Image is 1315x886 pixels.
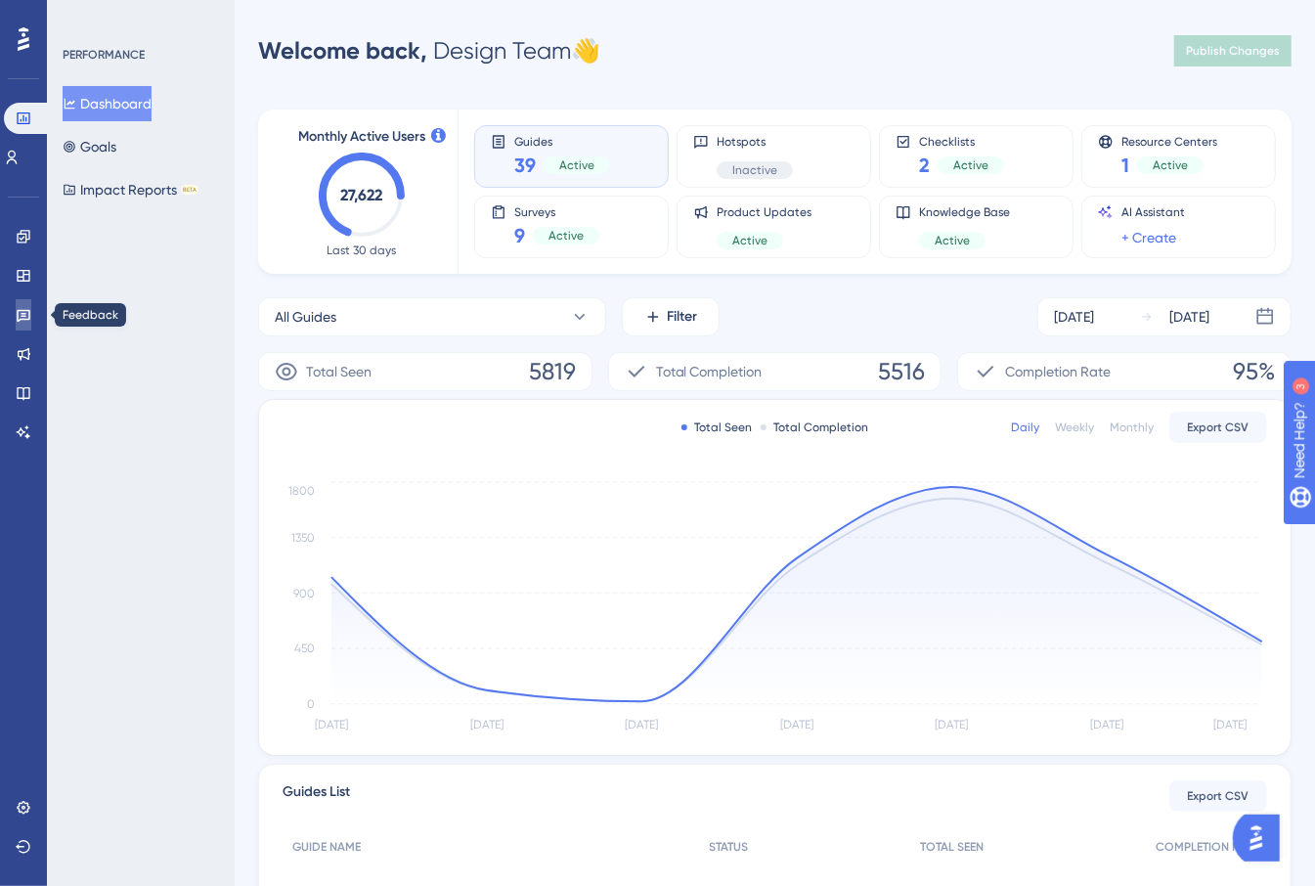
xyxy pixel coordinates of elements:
span: 95% [1233,356,1275,387]
span: 1 [1121,152,1129,179]
span: Active [732,233,767,248]
span: Welcome back, [258,36,427,65]
button: Publish Changes [1174,35,1292,66]
div: Monthly [1110,420,1154,435]
button: Export CSV [1169,780,1267,812]
div: Design Team 👋 [258,35,600,66]
tspan: [DATE] [315,719,348,732]
div: Total Completion [761,420,869,435]
div: BETA [181,185,198,195]
span: 39 [514,152,536,179]
tspan: [DATE] [470,719,504,732]
span: Need Help? [46,5,122,28]
span: Export CSV [1188,420,1249,435]
div: Total Seen [681,420,753,435]
div: [DATE] [1054,305,1094,329]
button: Goals [63,129,116,164]
div: [DATE] [1169,305,1209,329]
button: All Guides [258,297,606,336]
span: Active [953,157,988,173]
span: Resource Centers [1121,134,1217,148]
span: Total Seen [306,360,372,383]
tspan: 450 [294,642,315,656]
span: Export CSV [1188,788,1249,804]
text: 27,622 [341,186,383,204]
button: Filter [622,297,720,336]
span: AI Assistant [1121,204,1185,220]
tspan: [DATE] [780,719,813,732]
button: Impact ReportsBETA [63,172,198,207]
button: Dashboard [63,86,152,121]
span: TOTAL SEEN [920,839,984,855]
span: Filter [668,305,698,329]
span: Publish Changes [1186,43,1280,59]
iframe: UserGuiding AI Assistant Launcher [1233,809,1292,867]
span: Active [559,157,594,173]
span: Surveys [514,204,599,218]
button: Export CSV [1169,412,1267,443]
tspan: 1800 [288,484,315,498]
span: Knowledge Base [919,204,1010,220]
div: 3 [136,10,142,25]
span: Active [548,228,584,244]
a: + Create [1121,226,1176,249]
span: 2 [919,152,930,179]
span: Active [935,233,970,248]
tspan: [DATE] [625,719,658,732]
span: Last 30 days [328,243,397,258]
span: Checklists [919,134,1004,148]
span: STATUS [709,839,748,855]
tspan: 0 [307,697,315,711]
tspan: [DATE] [1214,719,1248,732]
span: 5516 [878,356,925,387]
tspan: 900 [293,587,315,600]
span: Total Completion [656,360,763,383]
div: PERFORMANCE [63,47,145,63]
span: Guides List [283,780,350,812]
div: Weekly [1055,420,1094,435]
tspan: [DATE] [936,719,969,732]
span: Product Updates [717,204,811,220]
span: GUIDE NAME [292,839,361,855]
tspan: [DATE] [1090,719,1123,732]
span: COMPLETION RATE [1156,839,1257,855]
span: 9 [514,222,525,249]
span: Completion Rate [1005,360,1111,383]
span: Inactive [732,162,777,178]
span: Hotspots [717,134,793,150]
span: Guides [514,134,610,148]
div: Daily [1011,420,1039,435]
span: All Guides [275,305,336,329]
tspan: 1350 [291,531,315,545]
span: Monthly Active Users [298,125,425,149]
span: 5819 [529,356,576,387]
span: Active [1153,157,1188,173]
